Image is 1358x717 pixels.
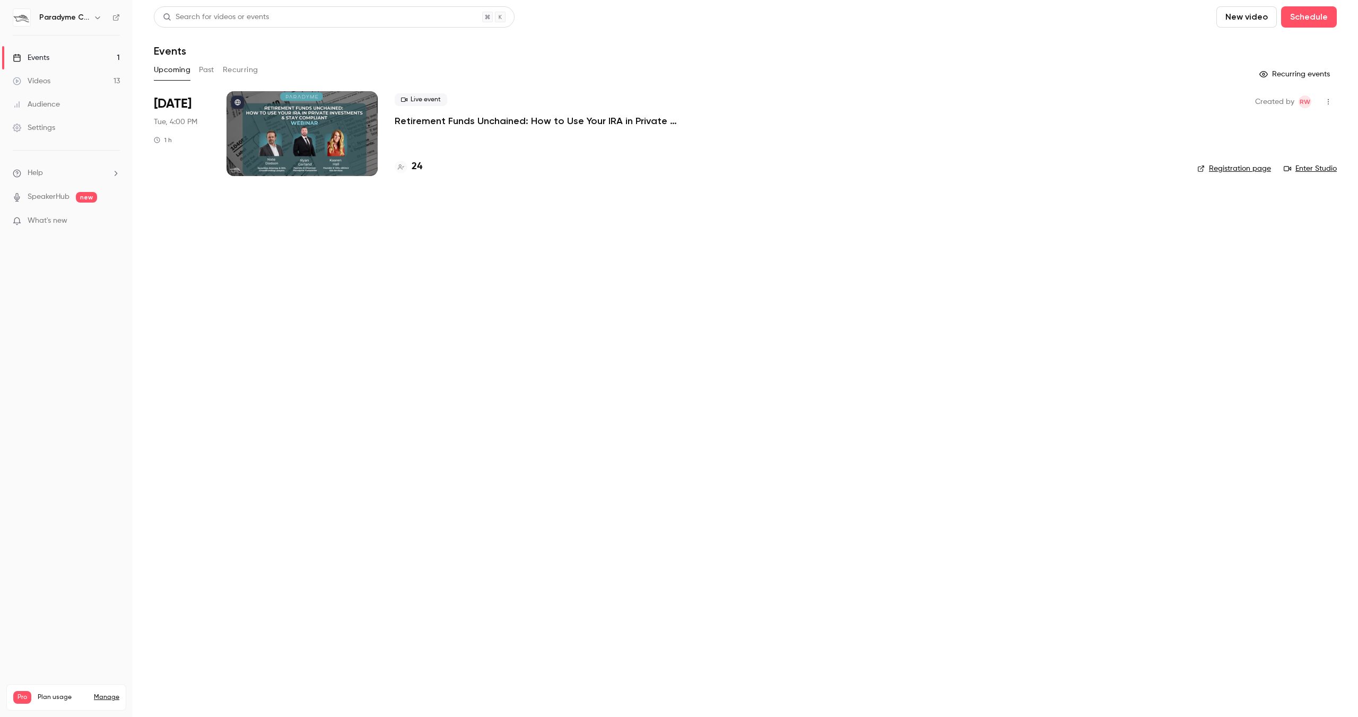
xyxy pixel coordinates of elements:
div: Search for videos or events [163,12,269,23]
a: Retirement Funds Unchained: How to Use Your IRA in Private Investments & Stay Compliant [395,115,713,127]
span: Help [28,168,43,179]
a: Registration page [1197,163,1271,174]
span: new [76,192,97,203]
button: Past [199,62,214,78]
button: Recurring events [1255,66,1337,83]
a: SpeakerHub [28,191,69,203]
button: Upcoming [154,62,190,78]
a: Manage [94,693,119,702]
span: [DATE] [154,95,191,112]
div: Events [13,53,49,63]
span: Pro [13,691,31,704]
div: Sep 30 Tue, 4:00 PM (America/Chicago) [154,91,210,176]
h4: 24 [412,160,422,174]
button: Recurring [223,62,258,78]
div: Settings [13,123,55,133]
h1: Events [154,45,186,57]
div: 1 h [154,136,172,144]
span: Created by [1255,95,1294,108]
div: Videos [13,76,50,86]
span: Tue, 4:00 PM [154,117,197,127]
h6: Paradyme Companies [39,12,89,23]
a: Enter Studio [1284,163,1337,174]
img: Paradyme Companies [13,9,30,26]
div: Audience [13,99,60,110]
span: What's new [28,215,67,226]
li: help-dropdown-opener [13,168,120,179]
span: Regan Wollen [1299,95,1311,108]
iframe: Noticeable Trigger [107,216,120,226]
button: Schedule [1281,6,1337,28]
span: Plan usage [38,693,88,702]
span: Live event [395,93,447,106]
a: 24 [395,160,422,174]
button: New video [1216,6,1277,28]
span: RW [1300,95,1310,108]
